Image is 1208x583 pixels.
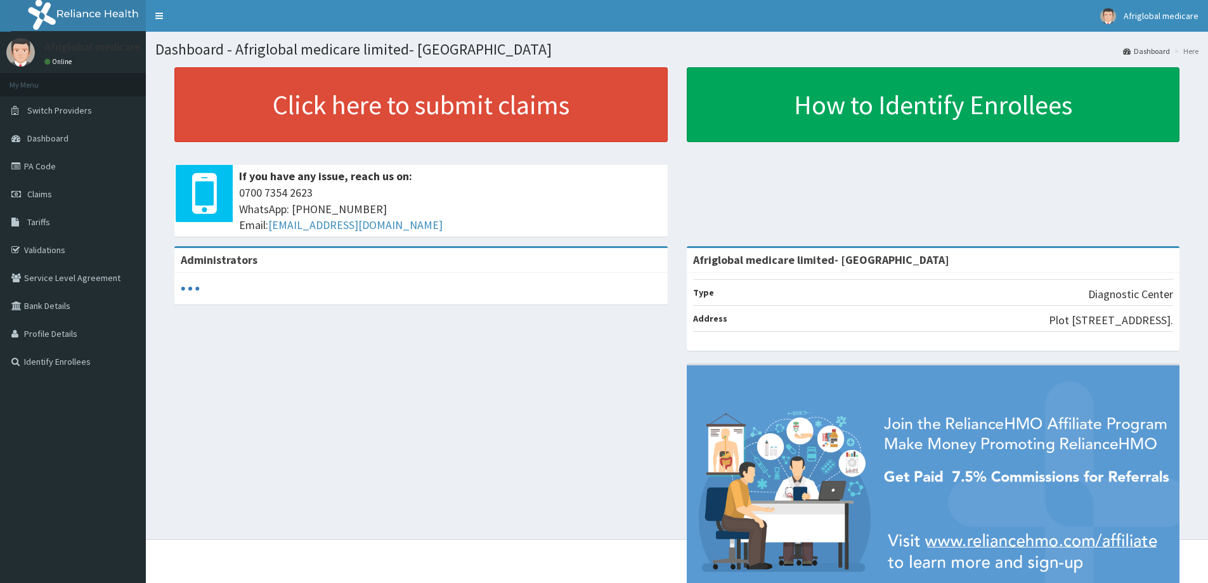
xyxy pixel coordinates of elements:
span: 0700 7354 2623 WhatsApp: [PHONE_NUMBER] Email: [239,185,661,233]
a: How to Identify Enrollees [687,67,1180,142]
a: Online [44,57,75,66]
p: Afriglobal medicare [44,41,141,53]
img: User Image [6,38,35,67]
a: Dashboard [1123,46,1170,56]
a: [EMAIL_ADDRESS][DOMAIN_NAME] [268,218,443,232]
a: Click here to submit claims [174,67,668,142]
b: Administrators [181,252,257,267]
svg: audio-loading [181,279,200,298]
li: Here [1171,46,1198,56]
span: Switch Providers [27,105,92,116]
strong: Afriglobal medicare limited- [GEOGRAPHIC_DATA] [693,252,949,267]
img: User Image [1100,8,1116,24]
span: Claims [27,188,52,200]
span: Afriglobal medicare [1124,10,1198,22]
h1: Dashboard - Afriglobal medicare limited- [GEOGRAPHIC_DATA] [155,41,1198,58]
span: Tariffs [27,216,50,228]
b: If you have any issue, reach us on: [239,169,412,183]
span: Dashboard [27,133,68,144]
b: Type [693,287,714,298]
p: Plot [STREET_ADDRESS]. [1049,312,1173,329]
b: Address [693,313,727,324]
p: Diagnostic Center [1088,286,1173,303]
